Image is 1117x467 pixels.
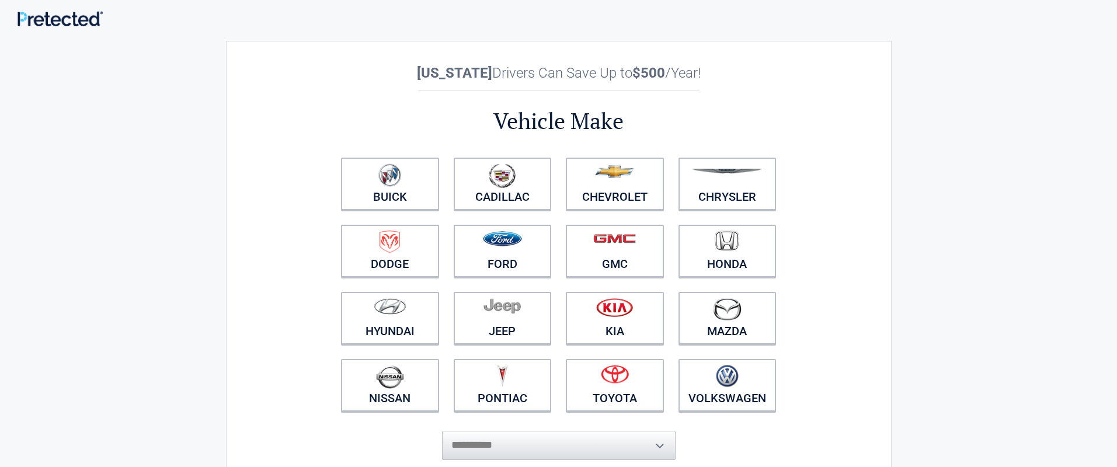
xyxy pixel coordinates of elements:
a: Chevrolet [566,158,664,210]
a: Hyundai [341,292,439,344]
img: toyota [601,365,629,384]
b: $500 [632,65,665,81]
a: Pontiac [454,359,552,412]
a: Honda [678,225,777,277]
h2: Drivers Can Save Up to /Year [334,65,784,81]
a: GMC [566,225,664,277]
a: Toyota [566,359,664,412]
a: Volkswagen [678,359,777,412]
img: mazda [712,298,742,320]
img: chevrolet [595,165,634,178]
img: cadillac [489,163,516,188]
a: Nissan [341,359,439,412]
img: dodge [380,231,400,253]
img: nissan [376,365,404,389]
img: kia [596,298,633,317]
a: Cadillac [454,158,552,210]
img: Main Logo [18,11,103,26]
a: Mazda [678,292,777,344]
a: Ford [454,225,552,277]
img: pontiac [496,365,508,387]
img: gmc [593,233,636,243]
img: honda [715,231,739,251]
img: ford [483,231,522,246]
img: jeep [483,298,521,314]
a: Kia [566,292,664,344]
a: Buick [341,158,439,210]
a: Chrysler [678,158,777,210]
img: volkswagen [716,365,739,388]
img: chrysler [691,169,763,174]
a: Jeep [454,292,552,344]
img: buick [378,163,401,187]
img: hyundai [374,298,406,315]
a: Dodge [341,225,439,277]
h2: Vehicle Make [334,106,784,136]
b: [US_STATE] [417,65,492,81]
